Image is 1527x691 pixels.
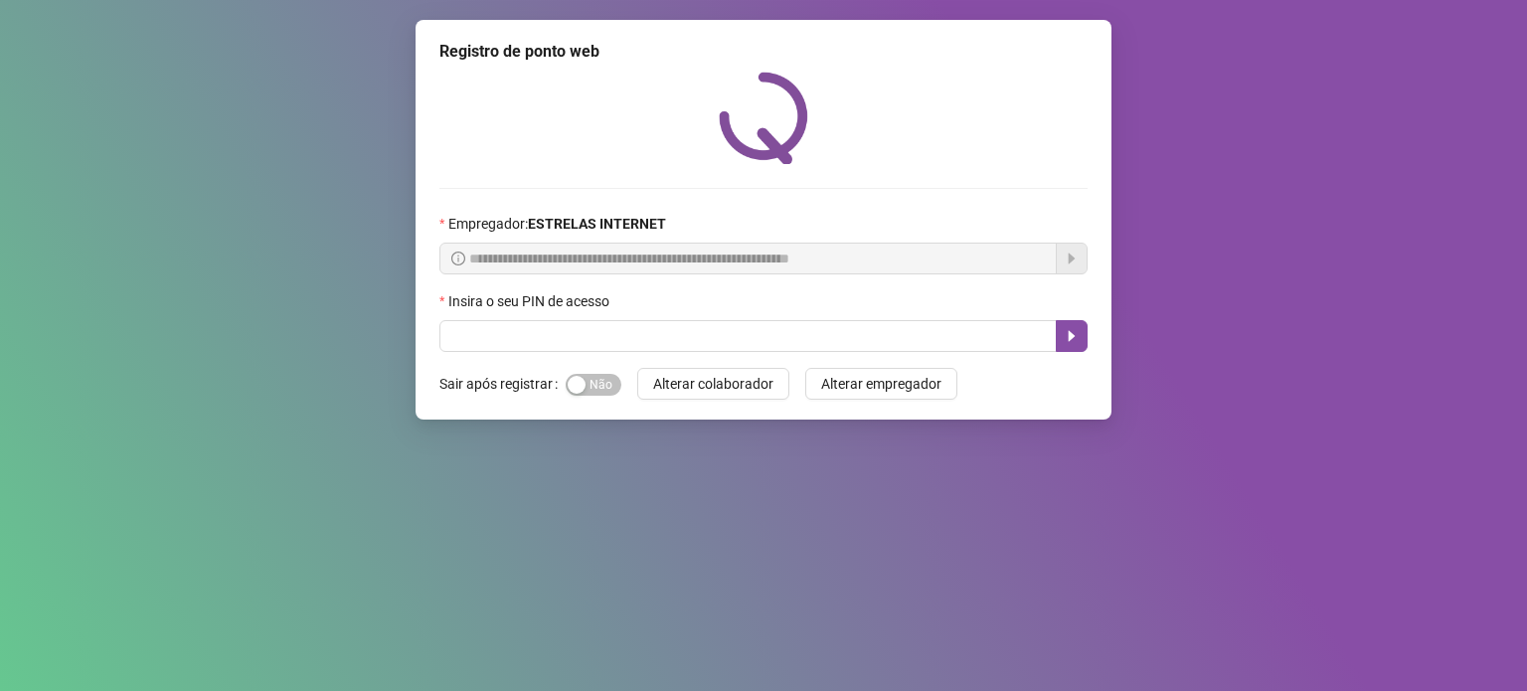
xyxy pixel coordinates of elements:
[439,40,1088,64] div: Registro de ponto web
[439,368,566,400] label: Sair após registrar
[653,373,773,395] span: Alterar colaborador
[805,368,957,400] button: Alterar empregador
[719,72,808,164] img: QRPoint
[439,290,622,312] label: Insira o seu PIN de acesso
[451,252,465,265] span: info-circle
[1064,328,1080,344] span: caret-right
[528,216,666,232] strong: ESTRELAS INTERNET
[637,368,789,400] button: Alterar colaborador
[821,373,941,395] span: Alterar empregador
[448,213,666,235] span: Empregador :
